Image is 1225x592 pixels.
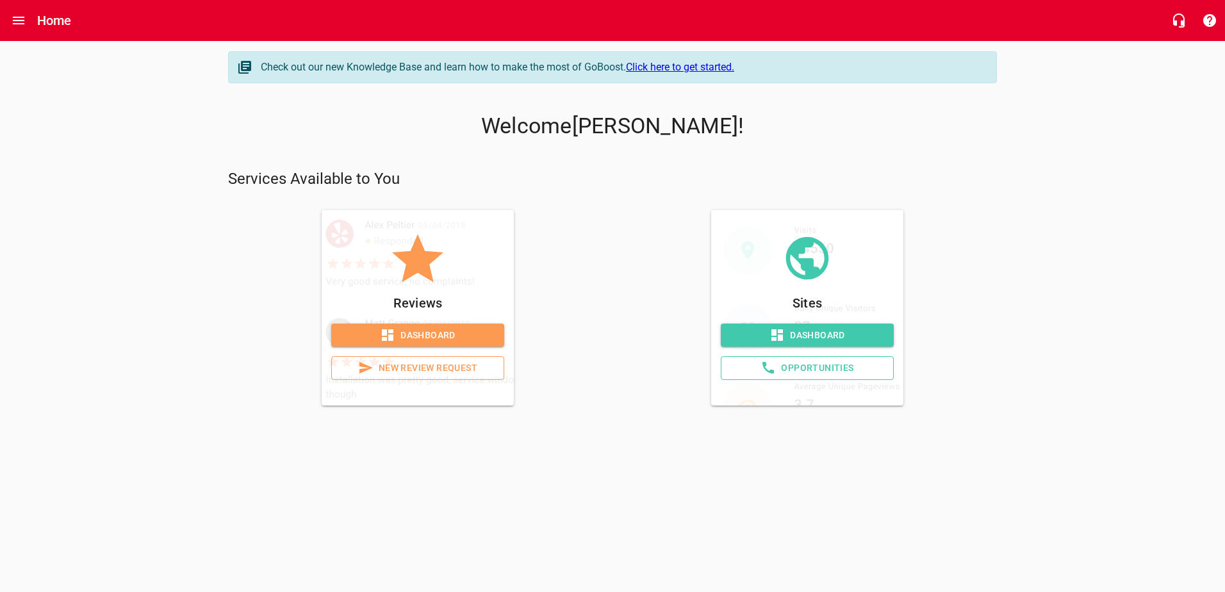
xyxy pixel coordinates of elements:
[228,113,997,139] p: Welcome [PERSON_NAME] !
[626,61,734,73] a: Click here to get started.
[331,324,504,347] a: Dashboard
[1163,5,1194,36] button: Live Chat
[261,60,983,75] div: Check out our new Knowledge Base and learn how to make the most of GoBoost.
[721,293,894,313] p: Sites
[721,324,894,347] a: Dashboard
[331,293,504,313] p: Reviews
[331,356,504,380] a: New Review Request
[228,169,997,190] p: Services Available to You
[731,327,884,343] span: Dashboard
[1194,5,1225,36] button: Support Portal
[342,360,493,376] span: New Review Request
[721,356,894,380] a: Opportunities
[37,10,72,31] h6: Home
[732,360,883,376] span: Opportunities
[3,5,34,36] button: Open drawer
[341,327,494,343] span: Dashboard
